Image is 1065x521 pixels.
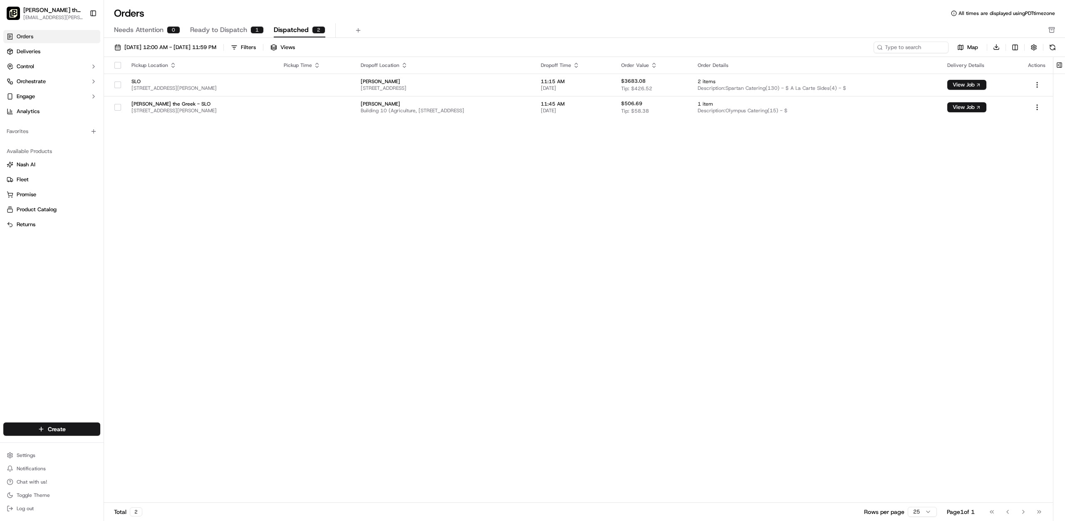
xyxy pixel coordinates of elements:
[7,221,97,228] a: Returns
[947,81,986,88] a: View Job
[111,42,220,53] button: [DATE] 12:00 AM - [DATE] 11:59 PM
[17,505,34,512] span: Log out
[621,100,642,107] span: $506.69
[541,85,608,91] span: [DATE]
[241,44,256,51] div: Filters
[7,161,97,168] a: Nash AI
[130,507,142,516] div: 2
[698,85,934,91] span: Description: Spartan Catering(130) - $ A La Carte Sides(4) - $
[3,45,100,58] a: Deliveries
[3,105,100,118] a: Analytics
[698,62,934,69] div: Order Details
[280,44,295,51] span: Views
[3,125,100,138] div: Favorites
[23,14,83,21] button: [EMAIL_ADDRESS][PERSON_NAME][DOMAIN_NAME]
[267,42,299,53] button: Views
[361,78,528,85] span: [PERSON_NAME]
[48,425,66,433] span: Create
[17,63,34,70] span: Control
[3,489,100,501] button: Toggle Theme
[947,104,986,111] a: View Job
[131,107,270,114] span: [STREET_ADDRESS][PERSON_NAME]
[3,173,100,186] button: Fleet
[621,108,649,114] span: Tip: $58.38
[284,62,347,69] div: Pickup Time
[361,107,528,114] span: Building 10 (Agriculture, [STREET_ADDRESS]
[864,508,904,516] p: Rows per page
[3,422,100,436] button: Create
[124,44,216,51] span: [DATE] 12:00 AM - [DATE] 11:59 PM
[17,452,35,459] span: Settings
[361,62,528,69] div: Dropoff Location
[312,26,325,34] div: 2
[17,176,29,183] span: Fleet
[621,62,684,69] div: Order Value
[947,102,986,112] button: View Job
[874,42,949,53] input: Type to search
[3,90,100,103] button: Engage
[621,78,646,84] span: $3683.08
[17,33,33,40] span: Orders
[250,26,264,34] div: 1
[17,479,47,485] span: Chat with us!
[698,78,934,85] span: 2 items
[131,85,270,91] span: [STREET_ADDRESS][PERSON_NAME]
[3,75,100,88] button: Orchestrate
[17,93,35,100] span: Engage
[114,7,144,20] h1: Orders
[23,6,83,14] button: [PERSON_NAME] the Greek (SLO)
[3,203,100,216] button: Product Catalog
[698,101,934,107] span: 1 item
[114,507,142,516] div: Total
[131,78,270,85] span: SLO
[1047,42,1058,53] button: Refresh
[7,176,97,183] a: Fleet
[3,3,86,23] button: Nick the Greek (SLO)[PERSON_NAME] the Greek (SLO)[EMAIL_ADDRESS][PERSON_NAME][DOMAIN_NAME]
[131,62,270,69] div: Pickup Location
[947,508,975,516] div: Page 1 of 1
[3,218,100,231] button: Returns
[3,158,100,171] button: Nash AI
[952,42,983,52] button: Map
[621,85,652,92] span: Tip: $426.52
[274,25,309,35] span: Dispatched
[17,108,40,115] span: Analytics
[947,80,986,90] button: View Job
[190,25,247,35] span: Ready to Dispatch
[167,26,180,34] div: 0
[541,62,608,69] div: Dropoff Time
[17,48,40,55] span: Deliveries
[541,101,608,107] span: 11:45 AM
[3,463,100,474] button: Notifications
[3,449,100,461] button: Settings
[3,188,100,201] button: Promise
[3,60,100,73] button: Control
[541,78,608,85] span: 11:15 AM
[227,42,260,53] button: Filters
[7,191,97,198] a: Promise
[3,30,100,43] a: Orders
[361,85,528,91] span: [STREET_ADDRESS]
[3,503,100,514] button: Log out
[17,191,36,198] span: Promise
[967,44,978,51] span: Map
[958,10,1055,17] span: All times are displayed using PDT timezone
[17,206,57,213] span: Product Catalog
[1028,62,1046,69] div: Actions
[17,161,35,168] span: Nash AI
[7,206,97,213] a: Product Catalog
[131,101,270,107] span: [PERSON_NAME] the Greek - SLO
[698,107,934,114] span: Description: Olympus Catering(15) - $
[947,62,1015,69] div: Delivery Details
[17,221,35,228] span: Returns
[17,465,46,472] span: Notifications
[114,25,163,35] span: Needs Attention
[541,107,608,114] span: [DATE]
[7,7,20,20] img: Nick the Greek (SLO)
[361,101,528,107] span: [PERSON_NAME]
[3,145,100,158] div: Available Products
[3,476,100,488] button: Chat with us!
[17,78,46,85] span: Orchestrate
